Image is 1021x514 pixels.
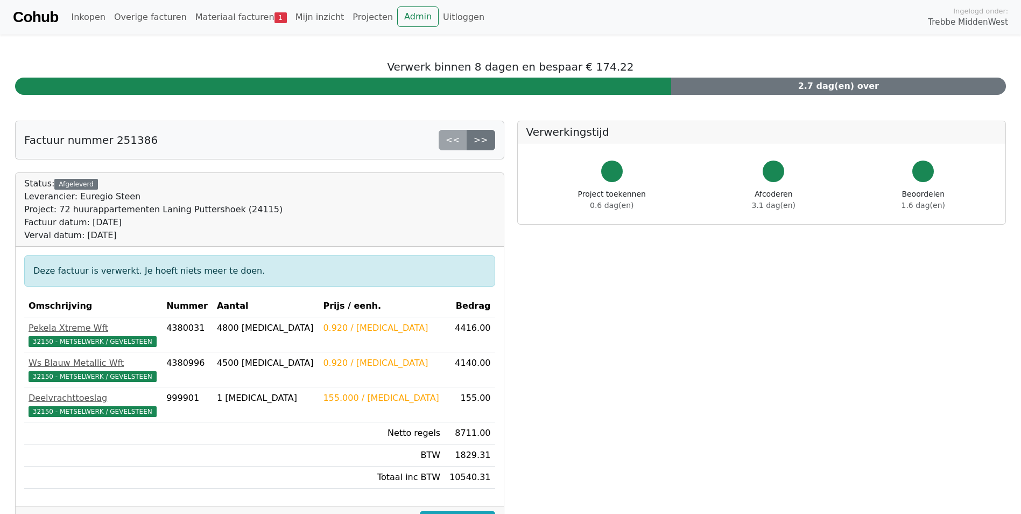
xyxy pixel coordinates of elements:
span: 32150 - METSELWERK / GEVELSTEEN [29,406,157,417]
div: 0.920 / [MEDICAL_DATA] [323,322,440,335]
div: Verval datum: [DATE] [24,229,283,242]
div: 2.7 dag(en) over [671,78,1006,95]
span: 0.6 dag(en) [590,201,633,210]
a: Admin [397,6,439,27]
td: 10540.31 [445,467,495,489]
div: 4800 [MEDICAL_DATA] [217,322,314,335]
td: 155.00 [445,387,495,422]
td: 8711.00 [445,422,495,444]
div: Afgeleverd [54,179,97,190]
a: Cohub [13,4,58,30]
div: Ws Blauw Metallic Wft [29,357,158,370]
div: 0.920 / [MEDICAL_DATA] [323,357,440,370]
td: Totaal inc BTW [319,467,445,489]
div: Status: [24,177,283,242]
div: Factuur datum: [DATE] [24,216,283,229]
th: Prijs / eenh. [319,295,445,317]
td: 4140.00 [445,352,495,387]
a: Overige facturen [110,6,191,28]
a: Inkopen [67,6,109,28]
td: 4416.00 [445,317,495,352]
a: >> [467,130,495,150]
div: 1 [MEDICAL_DATA] [217,392,314,405]
div: Project: 72 huurappartementen Laning Puttershoek (24115) [24,203,283,216]
th: Bedrag [445,295,495,317]
a: Pekela Xtreme Wft32150 - METSELWERK / GEVELSTEEN [29,322,158,348]
td: 1829.31 [445,444,495,467]
span: Trebbe MiddenWest [928,16,1008,29]
h5: Factuur nummer 251386 [24,134,158,147]
span: 1.6 dag(en) [902,201,945,210]
span: 32150 - METSELWERK / GEVELSTEEN [29,336,157,347]
div: Leverancier: Euregio Steen [24,190,283,203]
td: Netto regels [319,422,445,444]
td: BTW [319,444,445,467]
h5: Verwerk binnen 8 dagen en bespaar € 174.22 [15,60,1006,73]
a: Projecten [348,6,397,28]
div: Deze factuur is verwerkt. Je hoeft niets meer te doen. [24,255,495,287]
a: Deelvrachttoeslag32150 - METSELWERK / GEVELSTEEN [29,392,158,418]
span: 3.1 dag(en) [752,201,795,210]
div: Afcoderen [752,189,795,211]
span: 32150 - METSELWERK / GEVELSTEEN [29,371,157,382]
a: Uitloggen [439,6,489,28]
a: Mijn inzicht [291,6,349,28]
span: Ingelogd onder: [953,6,1008,16]
div: 4500 [MEDICAL_DATA] [217,357,314,370]
td: 4380031 [162,317,213,352]
div: Deelvrachttoeslag [29,392,158,405]
div: Project toekennen [578,189,646,211]
th: Aantal [213,295,319,317]
div: Beoordelen [902,189,945,211]
td: 4380996 [162,352,213,387]
div: Pekela Xtreme Wft [29,322,158,335]
a: Ws Blauw Metallic Wft32150 - METSELWERK / GEVELSTEEN [29,357,158,383]
h5: Verwerkingstijd [526,126,997,138]
div: 155.000 / [MEDICAL_DATA] [323,392,440,405]
th: Omschrijving [24,295,162,317]
a: Materiaal facturen1 [191,6,291,28]
span: 1 [274,12,287,23]
th: Nummer [162,295,213,317]
td: 999901 [162,387,213,422]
